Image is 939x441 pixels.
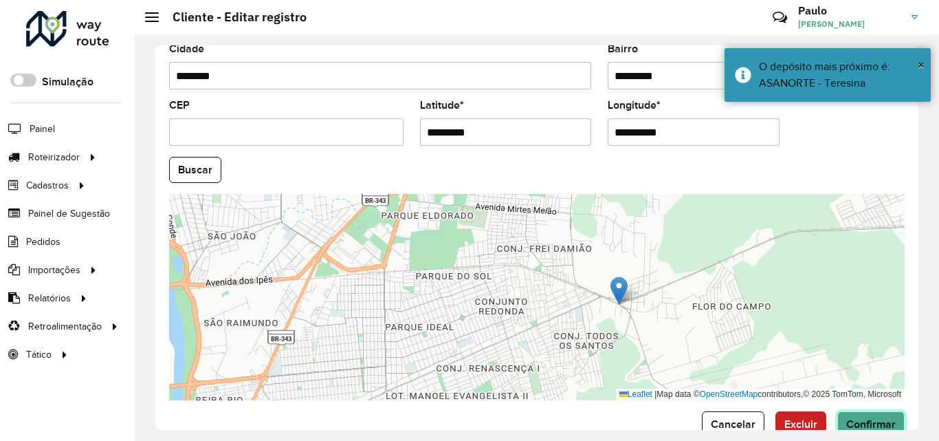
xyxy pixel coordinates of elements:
[26,178,69,193] span: Cadastros
[775,411,826,438] button: Excluir
[837,411,905,438] button: Confirmar
[42,74,93,90] label: Simulação
[619,389,652,399] a: Leaflet
[784,418,817,430] span: Excluir
[28,150,80,164] span: Roteirizador
[918,54,925,75] button: Close
[798,4,901,17] h3: Paulo
[26,347,52,362] span: Tático
[765,3,795,32] a: Contato Rápido
[26,235,60,249] span: Pedidos
[608,41,638,57] label: Bairro
[30,122,55,136] span: Painel
[169,157,221,183] button: Buscar
[28,319,102,334] span: Retroalimentação
[159,10,307,25] h2: Cliente - Editar registro
[846,418,896,430] span: Confirmar
[918,57,925,72] span: ×
[169,41,204,57] label: Cidade
[169,97,190,114] label: CEP
[711,418,755,430] span: Cancelar
[420,97,464,114] label: Latitude
[610,277,628,305] img: Marker
[28,263,80,277] span: Importações
[702,411,764,438] button: Cancelar
[759,58,920,92] div: O depósito mais próximo é: ASANORTE - Teresina
[28,291,71,305] span: Relatórios
[798,18,901,30] span: [PERSON_NAME]
[608,97,661,114] label: Longitude
[700,389,758,399] a: OpenStreetMap
[654,389,656,399] span: |
[28,206,110,221] span: Painel de Sugestão
[616,389,905,400] div: Map data © contributors,© 2025 TomTom, Microsoft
